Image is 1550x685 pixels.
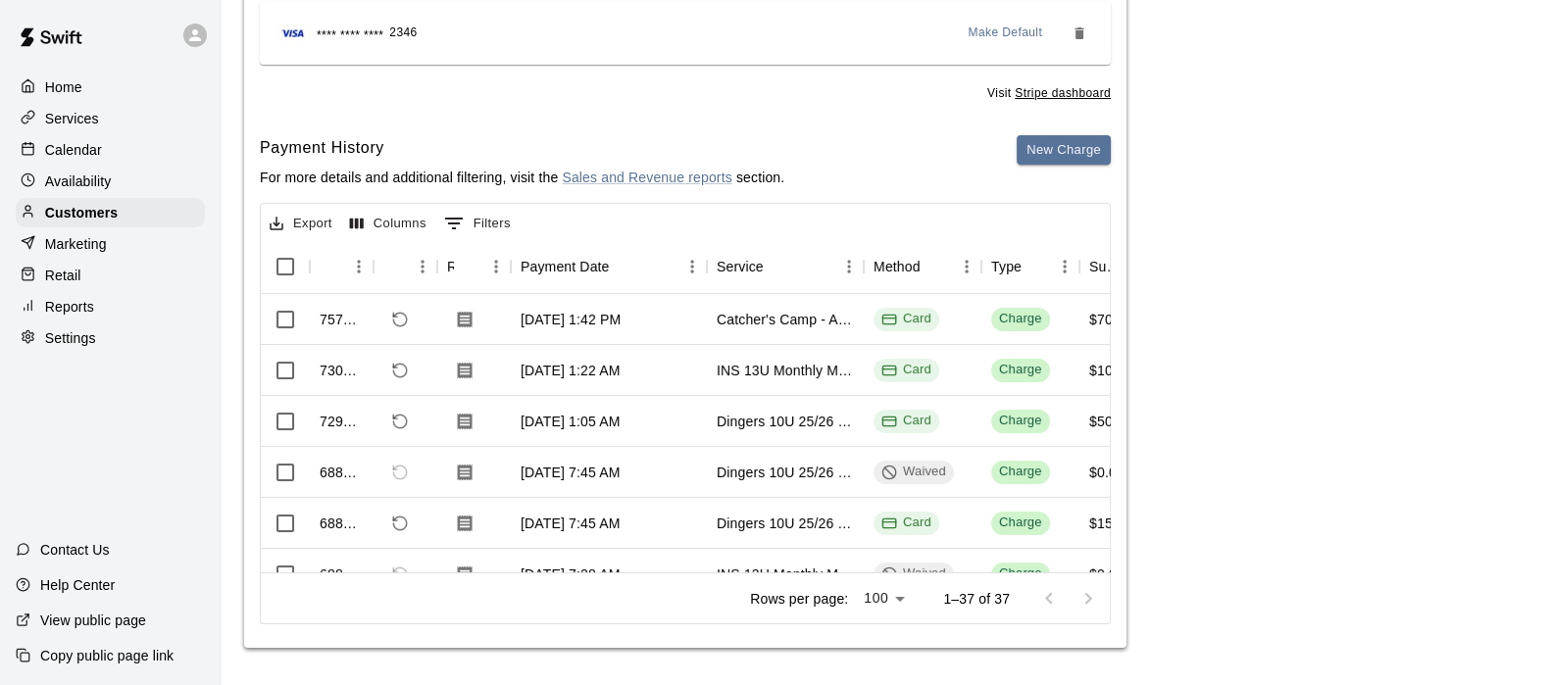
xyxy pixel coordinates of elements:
div: Service [717,239,764,294]
a: Stripe dashboard [1015,86,1111,100]
div: 757532 [320,310,364,329]
p: Rows per page: [750,589,848,609]
div: Aug 15, 2025, 1:42 PM [521,310,621,329]
button: Download Receipt [447,404,482,439]
button: Menu [677,252,707,281]
button: Sort [1022,253,1049,280]
a: Settings [16,323,205,353]
div: Charge [999,412,1042,430]
span: Refund payment [383,507,417,540]
span: Make Default [969,24,1043,43]
div: INS 13U Monthly Membership - 25/26 [717,361,854,380]
p: Help Center [40,575,115,595]
p: Reports [45,297,94,317]
div: Method [864,239,981,294]
button: Sort [610,253,637,280]
div: 688653 [320,564,364,584]
div: $70.00 [1089,310,1132,329]
p: Home [45,77,82,97]
button: Download Receipt [447,455,482,490]
button: Sort [454,253,481,280]
div: Dingers 10U 25/26 Team Fee - Wilmot [717,514,854,533]
div: $150.00 [1089,514,1140,533]
p: Marketing [45,234,107,254]
div: Charge [999,514,1042,532]
div: $0.00 [1089,463,1125,482]
div: Charge [999,361,1042,379]
button: Export [265,209,337,239]
div: Receipt [447,239,454,294]
div: Charge [999,310,1042,328]
div: 730101 [320,361,364,380]
button: Sort [320,253,347,280]
div: Refund [374,239,437,294]
div: Dingers 10U 25/26 - Wilmot [717,412,854,431]
div: Receipt [437,239,511,294]
button: Download Receipt [447,353,482,388]
img: Credit card brand logo [275,24,311,43]
button: Remove [1064,18,1095,49]
div: Charge [999,564,1042,583]
div: Method [874,239,921,294]
div: Card [881,310,931,328]
button: Sort [383,253,411,280]
p: Services [45,109,99,128]
div: Waived [881,564,946,583]
button: Menu [834,252,864,281]
div: Service [707,239,864,294]
button: Show filters [439,208,516,239]
div: Aug 1, 2025, 1:05 AM [521,412,620,431]
div: 100 [856,584,912,612]
p: Settings [45,328,96,348]
p: View public page [40,611,146,630]
button: Download Receipt [447,506,482,541]
p: Availability [45,171,112,191]
div: Payment Date [511,239,707,294]
div: Customers [16,198,205,227]
div: Subtotal [1089,239,1121,294]
div: Dingers 10U 25/26 - Wilmot [717,463,854,482]
span: Refund payment [383,303,417,336]
a: Reports [16,292,205,321]
div: Home [16,73,205,102]
p: Retail [45,266,81,285]
p: For more details and additional filtering, visit the section. [260,168,784,187]
div: Jul 8, 2025, 7:45 AM [521,514,620,533]
div: $100.00 [1089,361,1140,380]
button: Sort [764,253,791,280]
button: Menu [1050,252,1079,281]
span: Refund payment [383,354,417,387]
button: Download Receipt [447,557,482,592]
div: Jul 8, 2025, 7:45 AM [521,463,620,482]
span: 2346 [389,24,417,43]
span: Refund payment [383,405,417,438]
a: Services [16,104,205,133]
div: Card [881,361,931,379]
div: 688675 [320,514,364,533]
h6: Payment History [260,135,784,161]
div: Waived [881,463,946,481]
button: Menu [408,252,437,281]
div: 688676 [320,463,364,482]
div: Card [881,514,931,532]
div: INS 13U Monthly Membership - 25/26 [717,564,854,584]
div: $50.00 [1089,412,1132,431]
div: Type [991,239,1022,294]
span: Refund payment [383,456,417,489]
a: Sales and Revenue reports [562,170,731,185]
div: Type [981,239,1079,294]
button: Download Receipt [447,302,482,337]
div: Jul 8, 2025, 7:28 AM [521,564,620,584]
p: 1–37 of 37 [943,589,1010,609]
a: Availability [16,167,205,196]
button: Select columns [345,209,431,239]
a: Retail [16,261,205,290]
p: Copy public page link [40,646,174,665]
span: Visit [987,84,1111,104]
button: Menu [481,252,511,281]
